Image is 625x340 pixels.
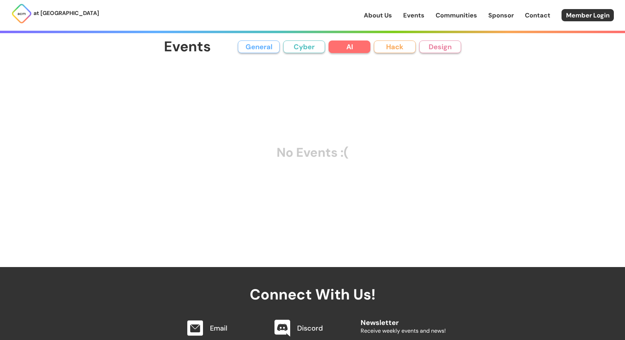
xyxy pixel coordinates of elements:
button: AI [329,40,370,53]
a: Sponsor [488,11,514,20]
a: at [GEOGRAPHIC_DATA] [11,3,99,24]
div: No Events :( [164,67,461,237]
a: Member Login [562,9,614,21]
h2: Newsletter [361,312,446,326]
h2: Connect With Us! [179,267,446,303]
img: ACM Logo [11,3,32,24]
button: Design [419,40,461,53]
h1: Events [164,39,211,55]
a: Contact [525,11,550,20]
a: Communities [436,11,477,20]
p: at [GEOGRAPHIC_DATA] [33,9,99,18]
p: Receive weekly events and news! [361,326,446,335]
a: Email [210,324,227,333]
a: Discord [297,324,323,333]
button: General [238,40,280,53]
img: Email [187,320,203,336]
button: Hack [374,40,416,53]
a: Events [403,11,424,20]
a: About Us [364,11,392,20]
button: Cyber [283,40,325,53]
img: Discord [274,320,290,337]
